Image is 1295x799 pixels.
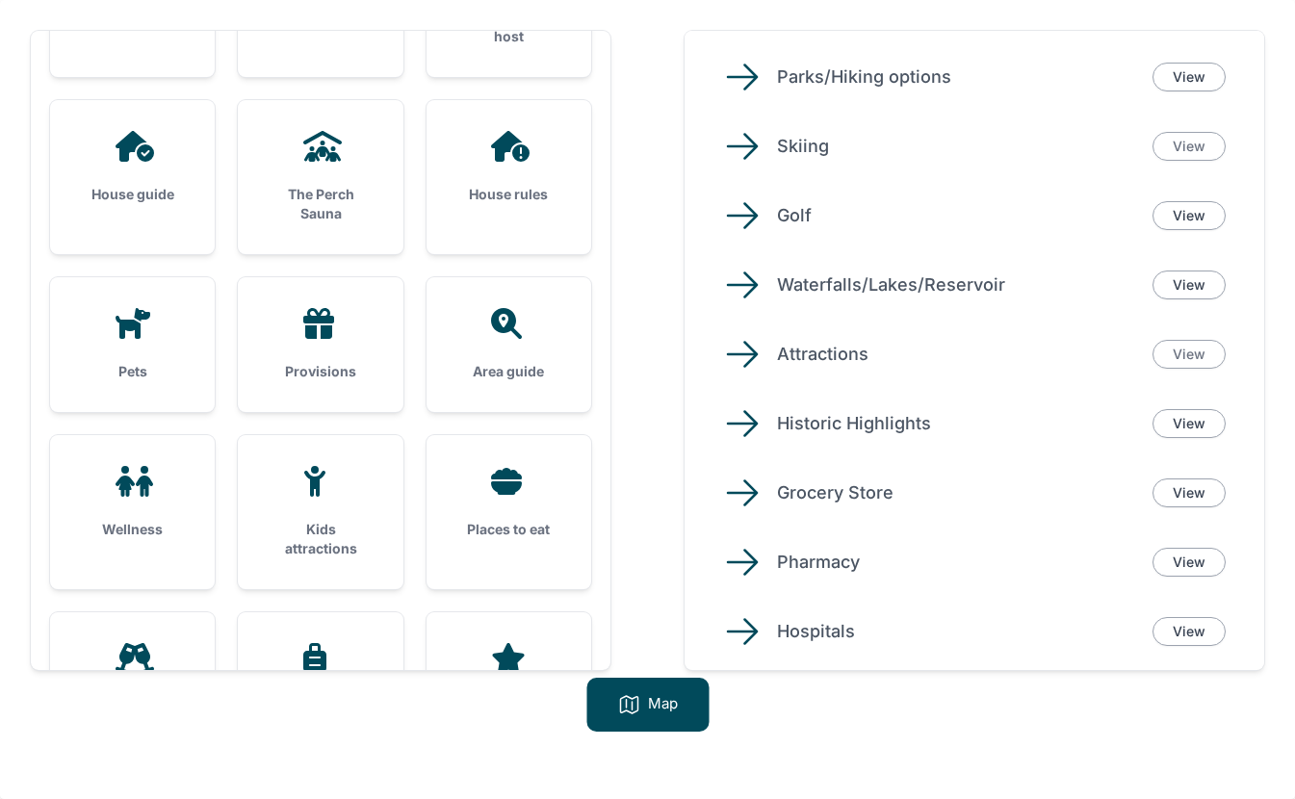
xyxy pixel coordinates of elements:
[1153,409,1226,438] a: View
[1153,63,1226,91] a: View
[777,618,1137,645] p: Hospitals
[1153,271,1226,299] a: View
[1153,201,1226,230] a: View
[50,277,215,412] a: Pets
[238,435,402,589] a: Kids attractions
[777,133,1137,160] p: Skiing
[1153,132,1226,161] a: View
[777,202,1137,229] p: Golf
[427,100,591,235] a: House rules
[50,100,215,235] a: House guide
[457,362,560,381] h3: Area guide
[1153,617,1226,646] a: View
[1153,340,1226,369] a: View
[269,185,372,223] h3: The Perch Sauna
[50,435,215,570] a: Wellness
[777,549,1137,576] p: Pharmacy
[81,362,184,381] h3: Pets
[777,271,1137,298] p: Waterfalls/Lakes/Reservoir
[269,520,372,558] h3: Kids attractions
[427,435,591,570] a: Places to eat
[238,612,402,747] a: Check-out
[457,520,560,539] h3: Places to eat
[427,277,591,412] a: Area guide
[457,185,560,204] h3: House rules
[777,479,1137,506] p: Grocery Store
[1153,478,1226,507] a: View
[50,612,215,766] a: Wineries & Breweries
[777,341,1137,368] p: Attractions
[81,185,184,204] h3: House guide
[427,612,591,747] a: Reviews
[238,277,402,412] a: Provisions
[81,520,184,539] h3: Wellness
[238,100,402,254] a: The Perch Sauna
[269,362,372,381] h3: Provisions
[1153,548,1226,577] a: View
[777,64,1137,90] p: Parks/Hiking options
[648,693,678,716] p: Map
[777,410,1137,437] p: Historic Highlights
